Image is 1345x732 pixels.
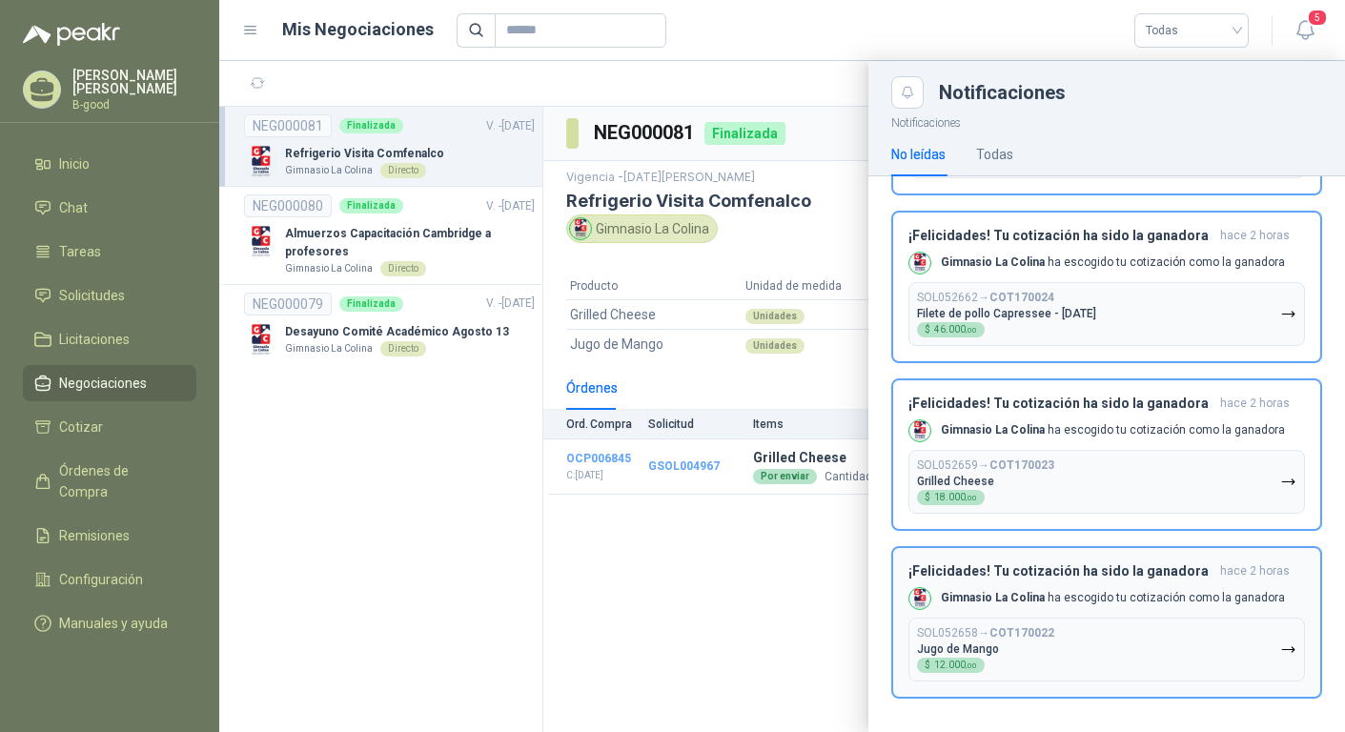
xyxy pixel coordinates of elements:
[23,518,196,554] a: Remisiones
[934,493,977,502] span: 18.000
[23,561,196,598] a: Configuración
[23,453,196,510] a: Órdenes de Compra
[908,450,1305,514] button: SOL052659→COT170023Grilled Cheese$18.000,00
[909,253,930,274] img: Company Logo
[891,76,924,109] button: Close
[917,642,999,656] p: Jugo de Mango
[941,590,1285,606] p: ha escogido tu cotización como la ganadora
[941,422,1285,438] p: ha escogido tu cotización como la ganadora
[941,255,1045,269] b: Gimnasio La Colina
[1307,9,1328,27] span: 5
[966,326,977,335] span: ,00
[917,322,985,337] div: $
[891,546,1322,699] button: ¡Felicidades! Tu cotización ha sido la ganadorahace 2 horas Company LogoGimnasio La Colina ha esc...
[939,83,1322,102] div: Notificaciones
[59,417,103,437] span: Cotizar
[1220,228,1290,244] span: hace 2 horas
[976,144,1013,165] div: Todas
[59,460,178,502] span: Órdenes de Compra
[282,16,434,43] h1: Mis Negociaciones
[1220,563,1290,579] span: hace 2 horas
[908,396,1213,412] h3: ¡Felicidades! Tu cotización ha sido la ganadora
[917,291,1054,305] p: SOL052662 →
[1288,13,1322,48] button: 5
[59,569,143,590] span: Configuración
[59,241,101,262] span: Tareas
[909,588,930,609] img: Company Logo
[908,282,1305,346] button: SOL052662→COT170024Filete de pollo Capressee - [DATE]$46.000,00
[59,373,147,394] span: Negociaciones
[941,254,1285,271] p: ha escogido tu cotización como la ganadora
[59,153,90,174] span: Inicio
[59,525,130,546] span: Remisiones
[934,325,977,335] span: 46.000
[72,99,196,111] p: B-good
[941,423,1045,437] b: Gimnasio La Colina
[23,146,196,182] a: Inicio
[909,420,930,441] img: Company Logo
[917,658,985,673] div: $
[917,475,994,488] p: Grilled Cheese
[23,365,196,401] a: Negociaciones
[941,591,1045,604] b: Gimnasio La Colina
[59,285,125,306] span: Solicitudes
[891,144,946,165] div: No leídas
[989,458,1054,472] b: COT170023
[1146,16,1237,45] span: Todas
[908,228,1213,244] h3: ¡Felicidades! Tu cotización ha sido la ganadora
[917,307,1096,320] p: Filete de pollo Capressee - [DATE]
[891,211,1322,363] button: ¡Felicidades! Tu cotización ha sido la ganadorahace 2 horas Company LogoGimnasio La Colina ha esc...
[23,234,196,270] a: Tareas
[23,277,196,314] a: Solicitudes
[23,321,196,357] a: Licitaciones
[59,613,168,634] span: Manuales y ayuda
[917,490,985,505] div: $
[908,618,1305,681] button: SOL052658→COT170022Jugo de Mango$12.000,00
[966,494,977,502] span: ,00
[917,626,1054,640] p: SOL052658 →
[917,458,1054,473] p: SOL052659 →
[1220,396,1290,412] span: hace 2 horas
[908,563,1213,579] h3: ¡Felicidades! Tu cotización ha sido la ganadora
[891,378,1322,531] button: ¡Felicidades! Tu cotización ha sido la ganadorahace 2 horas Company LogoGimnasio La Colina ha esc...
[23,409,196,445] a: Cotizar
[989,291,1054,304] b: COT170024
[989,626,1054,640] b: COT170022
[59,197,88,218] span: Chat
[23,190,196,226] a: Chat
[23,605,196,641] a: Manuales y ayuda
[23,23,120,46] img: Logo peakr
[868,109,1345,132] p: Notificaciones
[966,661,977,670] span: ,00
[934,661,977,670] span: 12.000
[59,329,130,350] span: Licitaciones
[72,69,196,95] p: [PERSON_NAME] [PERSON_NAME]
